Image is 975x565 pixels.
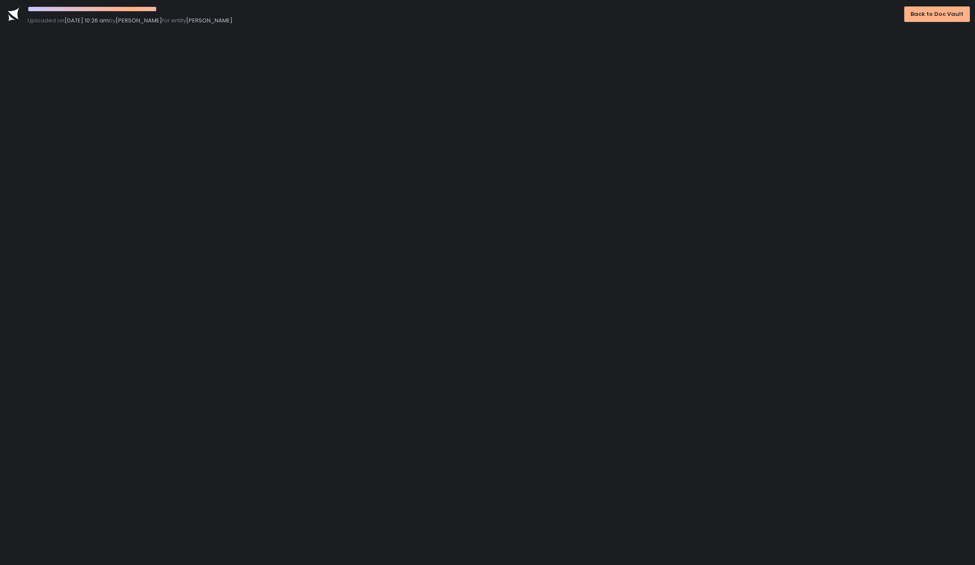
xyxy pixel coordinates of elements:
[904,6,970,22] button: Back to Doc Vault
[186,16,233,25] span: [PERSON_NAME]
[116,16,162,25] span: [PERSON_NAME]
[162,16,186,25] span: for entity
[28,16,64,25] span: Uploaded on
[109,16,116,25] span: by
[911,10,963,18] div: Back to Doc Vault
[64,16,109,25] span: [DATE] 10:26 am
